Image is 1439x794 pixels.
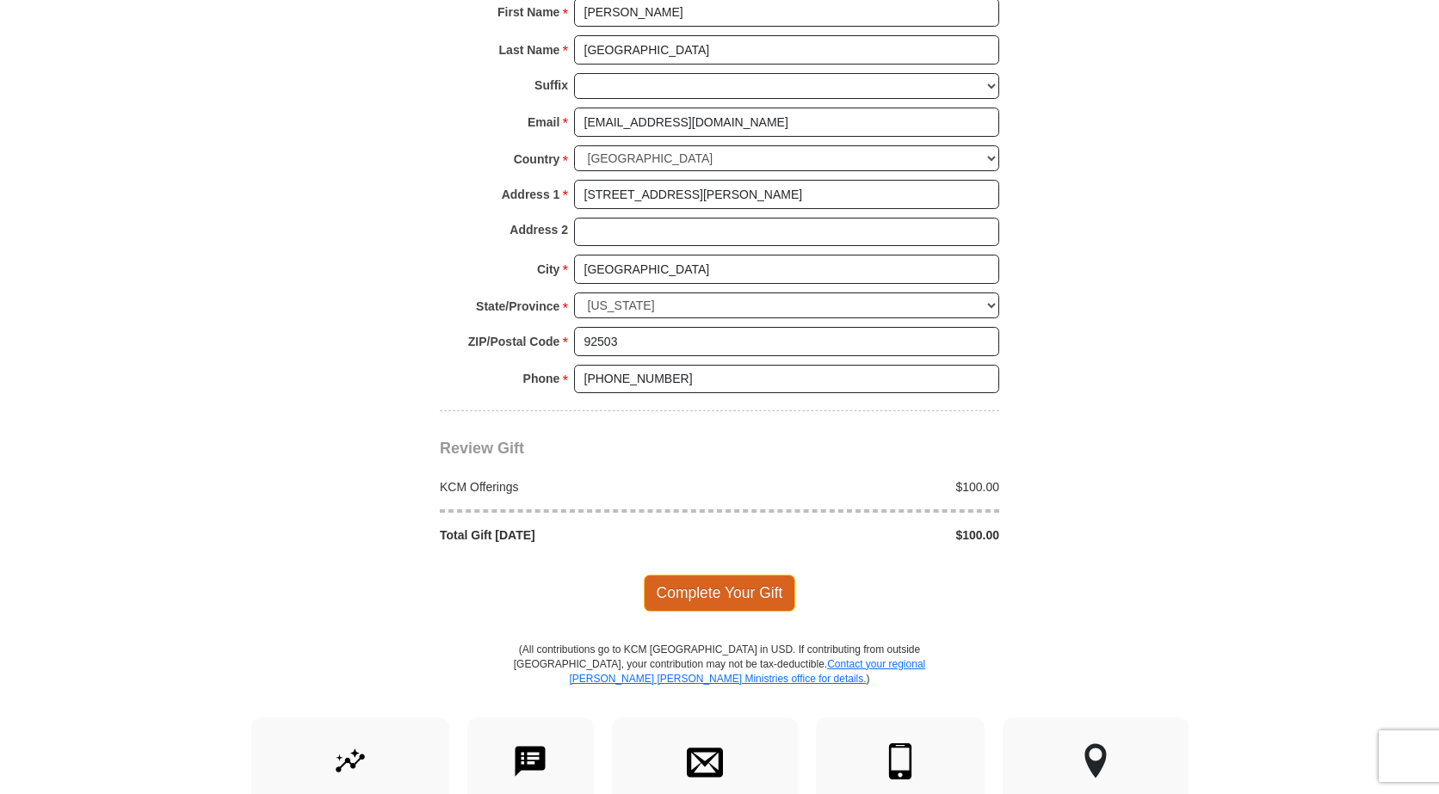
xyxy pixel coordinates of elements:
strong: Email [528,110,559,134]
img: other-region [1084,743,1108,779]
div: KCM Offerings [431,478,720,495]
div: $100.00 [719,526,1009,544]
span: Complete Your Gift [644,575,796,611]
strong: Phone [523,366,560,391]
div: $100.00 [719,478,1009,495]
span: Review Gift [440,440,524,457]
p: (All contributions go to KCM [GEOGRAPHIC_DATA] in USD. If contributing from outside [GEOGRAPHIC_D... [513,643,926,717]
strong: Last Name [499,38,560,62]
strong: City [537,257,559,281]
strong: State/Province [476,294,559,318]
img: give-by-stock.svg [332,743,368,779]
div: Total Gift [DATE] [431,526,720,544]
a: Contact your regional [PERSON_NAME] [PERSON_NAME] Ministries office for details. [569,658,925,685]
img: envelope.svg [687,743,723,779]
img: mobile.svg [882,743,918,779]
strong: Address 1 [502,182,560,206]
img: text-to-give.svg [512,743,548,779]
strong: ZIP/Postal Code [468,329,560,354]
strong: Suffix [534,73,568,97]
strong: Address 2 [510,218,568,242]
strong: Country [514,147,560,171]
